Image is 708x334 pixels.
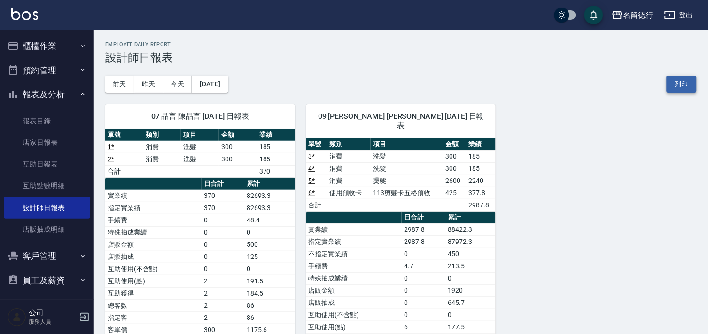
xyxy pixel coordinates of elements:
td: 0 [402,309,445,321]
td: 店販金額 [306,284,402,296]
td: 互助使用(點) [105,275,202,287]
td: 1920 [445,284,496,296]
td: 185 [466,150,496,162]
td: 2987.8 [402,223,445,235]
button: 預約管理 [4,58,90,83]
button: [DATE] [192,76,228,93]
td: 0 [202,263,244,275]
td: 實業績 [105,190,202,202]
td: 特殊抽成業績 [306,272,402,284]
td: 184.5 [244,287,295,299]
button: 報表及分析 [4,82,90,106]
button: 前天 [105,76,134,93]
button: save [584,6,603,24]
span: 09 [PERSON_NAME] [PERSON_NAME] [DATE] 日報表 [318,112,485,130]
h5: 公司 [29,308,77,318]
td: 300 [219,153,257,165]
th: 金額 [443,138,466,151]
td: 0 [402,284,445,296]
td: 互助獲得 [105,287,202,299]
th: 類別 [327,138,371,151]
td: 消費 [143,153,181,165]
td: 0 [202,250,244,263]
h2: Employee Daily Report [105,41,697,47]
td: 指定實業績 [105,202,202,214]
th: 業績 [466,138,496,151]
td: 2987.8 [466,199,496,211]
td: 0 [202,226,244,238]
button: 今天 [163,76,193,93]
td: 指定實業績 [306,235,402,248]
button: 客戶管理 [4,244,90,268]
td: 合計 [105,165,143,177]
table: a dense table [105,129,295,178]
th: 累計 [445,212,496,224]
td: 191.5 [244,275,295,287]
td: 0 [402,296,445,309]
td: 消費 [143,141,181,153]
td: 燙髮 [371,175,443,187]
a: 互助點數明細 [4,175,90,197]
td: 2987.8 [402,235,445,248]
img: Person [8,308,26,326]
th: 日合計 [402,212,445,224]
td: 88422.3 [445,223,496,235]
td: 300 [443,150,466,162]
td: 500 [244,238,295,250]
td: 指定客 [105,311,202,324]
td: 300 [219,141,257,153]
td: 185 [257,153,295,165]
td: 0 [445,309,496,321]
td: 使用預收卡 [327,187,371,199]
th: 金額 [219,129,257,141]
td: 洗髮 [371,150,443,162]
td: 消費 [327,162,371,175]
td: 377.8 [466,187,496,199]
button: 昨天 [134,76,163,93]
td: 0 [244,263,295,275]
td: 0 [402,272,445,284]
td: 洗髮 [181,153,219,165]
th: 項目 [371,138,443,151]
a: 店販抽成明細 [4,219,90,240]
td: 125 [244,250,295,263]
th: 單號 [105,129,143,141]
td: 370 [202,202,244,214]
td: 手續費 [105,214,202,226]
td: 185 [257,141,295,153]
td: 0 [202,214,244,226]
a: 設計師日報表 [4,197,90,219]
td: 合計 [306,199,327,211]
a: 報表目錄 [4,110,90,132]
td: 手續費 [306,260,402,272]
td: 177.5 [445,321,496,333]
td: 0 [202,238,244,250]
button: 登出 [661,7,697,24]
td: 店販抽成 [306,296,402,309]
th: 業績 [257,129,295,141]
td: 450 [445,248,496,260]
td: 82693.3 [244,190,295,202]
td: 185 [466,162,496,175]
td: 0 [445,272,496,284]
td: 0 [244,226,295,238]
button: 商品管理 [4,292,90,317]
td: 不指定實業績 [306,248,402,260]
td: 實業績 [306,223,402,235]
td: 4.7 [402,260,445,272]
td: 370 [257,165,295,177]
table: a dense table [306,138,496,212]
td: 6 [402,321,445,333]
td: 總客數 [105,299,202,311]
button: 員工及薪資 [4,268,90,293]
th: 日合計 [202,178,244,190]
td: 2 [202,275,244,287]
span: 07 品言 陳品言 [DATE] 日報表 [117,112,284,121]
h3: 設計師日報表 [105,51,697,64]
td: 消費 [327,150,371,162]
td: 洗髮 [181,141,219,153]
td: 2 [202,311,244,324]
a: 互助日報表 [4,153,90,175]
td: 370 [202,190,244,202]
td: 2240 [466,175,496,187]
